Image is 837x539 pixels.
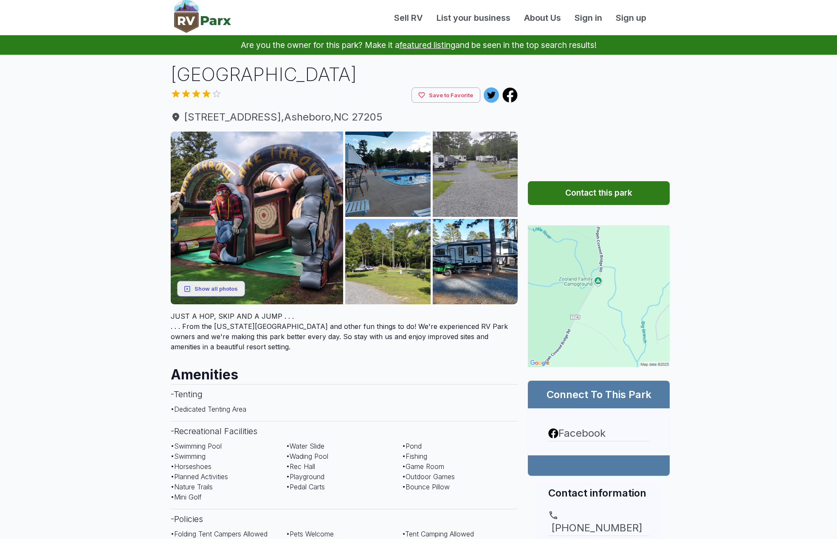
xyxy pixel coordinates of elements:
a: [PHONE_NUMBER] [548,510,649,536]
h3: - Tenting [171,384,518,404]
img: AAcXr8qI-XpwNhtThGC749L5_F-Cx7ALIIGx8MDoHKd_2my9ebK6suUGtydRDcYhKCJrU3yzerNm0X6p774ynBGY7LZ2YOpKb... [345,132,431,217]
span: • Wading Pool [286,452,328,460]
a: [STREET_ADDRESS],Asheboro,NC 27205 [171,109,518,125]
span: • Horseshoes [171,462,211,471]
button: Show all photos [177,281,245,297]
img: AAcXr8q4xkgrFGUBZKdl0IjccfUYNtgyJsB992UXR7I8XjK74zD6G5BYhhd6AXU9tb9aA8eVEcitQrs4lL5RnFIv--RMuNe4k... [433,219,518,304]
h1: [GEOGRAPHIC_DATA] [171,62,518,87]
span: • Playground [286,472,324,481]
iframe: Advertisement [528,62,670,168]
span: • Dedicated Tenting Area [171,405,246,413]
button: Contact this park [528,181,670,205]
span: • Rec Hall [286,462,315,471]
span: • Nature Trails [171,483,213,491]
h2: Connect To This Park [538,387,659,401]
span: • Planned Activities [171,472,228,481]
span: • Swimming Pool [171,442,222,450]
span: • Pets Welcome [286,530,334,538]
h2: Contact information [548,486,649,500]
img: AAcXr8qgksRBRQuLUlJ1JeNHEqz3GWl5Q413dj0dPnxFvECn_87T0edpsxdZkwPV9ZJdIpbkTPHmwb5vYB4GTeIFLdHC_chJC... [345,219,431,304]
span: • Bounce Pillow [402,483,450,491]
span: • Outdoor Games [402,472,455,481]
button: Save to Favorite [411,87,480,103]
span: • Swimming [171,452,206,460]
a: Sign in [568,11,609,24]
a: Sell RV [387,11,430,24]
a: List your business [430,11,517,24]
a: featured listing [400,40,455,50]
span: [STREET_ADDRESS] , Asheboro , NC 27205 [171,109,518,125]
a: About Us [517,11,568,24]
div: . . . From the [US_STATE][GEOGRAPHIC_DATA] and other fun things to do! We're experienced RV Park ... [171,311,518,352]
a: Sign up [609,11,653,24]
p: Are you the owner for this park? Make it a and be seen in the top search results! [10,35,827,55]
h2: Amenities [171,359,518,384]
span: • Fishing [402,452,427,460]
h3: - Policies [171,509,518,529]
img: AAcXr8oOz-v08hvzxEkKEWQj8f2d65gfaJGBwuFQMbZUX-n_1JNJ9H5BnseUWpQTeHdLF-afoWMVFj4e4YMbZ5xwA3amKV4g7... [433,132,518,217]
span: • Pedal Carts [286,483,325,491]
img: Map for Zooland Family Campground [528,225,670,367]
h3: - Recreational Facilities [171,421,518,441]
span: • Mini Golf [171,493,202,501]
span: • Tent Camping Allowed [402,530,474,538]
span: • Water Slide [286,442,324,450]
span: JUST A HOP, SKIP AND A JUMP . . . [171,312,294,320]
span: • Game Room [402,462,444,471]
span: • Folding Tent Campers Allowed [171,530,268,538]
a: Facebook [548,426,649,441]
span: • Pond [402,442,422,450]
img: AAcXr8q1XVJ17_j6cXzVWlK2vm1mRpvdTuTOpr7Z6Yhc9is1D3fLnrgZX7YYt6JTVbmiKQXR7zWFKCUwyQhj7lY7yMF0fcUdm... [171,132,344,304]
